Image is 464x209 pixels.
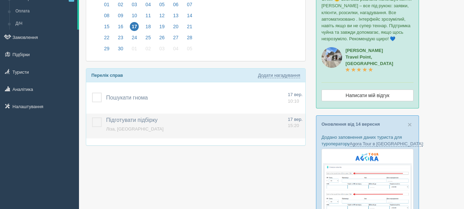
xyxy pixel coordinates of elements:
span: 17 [130,22,139,31]
a: Додати нагадування [258,73,300,78]
a: 30 [114,45,127,56]
a: 14 [183,12,194,23]
a: 19 [156,23,169,34]
span: 26 [158,33,167,42]
a: 05 [156,1,169,12]
a: 17 [128,23,141,34]
span: 18 [144,22,153,31]
span: 12 [158,11,167,20]
span: 10 [130,11,139,20]
a: 22 [100,34,113,45]
span: 21 [185,22,194,31]
span: 05 [185,44,194,53]
a: Д/Н [12,18,77,30]
span: 24 [130,33,139,42]
a: [PERSON_NAME]Travel Point, [GEOGRAPHIC_DATA] [346,48,393,73]
span: 20 [171,22,180,31]
span: 19 [158,22,167,31]
a: 01 [128,45,141,56]
a: 04 [169,45,182,56]
a: 26 [156,34,169,45]
a: 12 [156,12,169,23]
a: 16 [114,23,127,34]
span: 17 вер. [288,92,303,97]
span: 28 [185,33,194,42]
a: 03 [128,1,141,12]
a: 25 [142,34,155,45]
a: 11 [142,12,155,23]
a: Підготувати підбірку [106,117,158,123]
a: 02 [142,45,155,56]
span: 25 [144,33,153,42]
span: 14 [185,11,194,20]
span: 27 [171,33,180,42]
span: 23 [116,33,125,42]
a: 29 [100,45,113,56]
p: Додано заповнення даних туриста для туроператору : [321,134,414,147]
a: 24 [128,34,141,45]
span: 30 [116,44,125,53]
a: 05 [183,45,194,56]
a: 27 [169,34,182,45]
span: 17 вер. [288,117,303,122]
a: 20 [169,23,182,34]
span: 22 [102,33,111,42]
a: 09 [114,12,127,23]
span: 03 [158,44,167,53]
button: Close [408,121,412,128]
a: 18 [142,23,155,34]
a: 23 [114,34,127,45]
b: Перелік справ [91,73,123,78]
a: 17 вер. 15:20 [288,116,303,129]
span: 04 [171,44,180,53]
span: 15:20 [288,123,299,128]
span: 11 [144,11,153,20]
a: 03 [156,45,169,56]
a: 06 [169,1,182,12]
span: 08 [102,11,111,20]
span: Пошукати гнома [106,95,148,101]
span: 16 [116,22,125,31]
span: × [408,121,412,128]
a: 02 [114,1,127,12]
a: 08 [100,12,113,23]
span: 01 [130,44,139,53]
a: 15 [100,23,113,34]
a: Ліза, [GEOGRAPHIC_DATA] [106,126,163,132]
span: 13 [171,11,180,20]
span: 29 [102,44,111,53]
span: 10:10 [288,98,299,104]
a: 10 [128,12,141,23]
span: 15 [102,22,111,31]
a: 13 [169,12,182,23]
a: 04 [142,1,155,12]
a: Agora Tour в [GEOGRAPHIC_DATA] [350,141,423,147]
a: Написати мій відгук [321,90,414,101]
a: Оновлення від 14 вересня [321,122,380,127]
a: Оплата [12,5,77,18]
span: 02 [144,44,153,53]
a: 21 [183,23,194,34]
a: 07 [183,1,194,12]
a: 17 вер. 10:10 [288,92,303,104]
span: 09 [116,11,125,20]
a: 28 [183,34,194,45]
a: 01 [100,1,113,12]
